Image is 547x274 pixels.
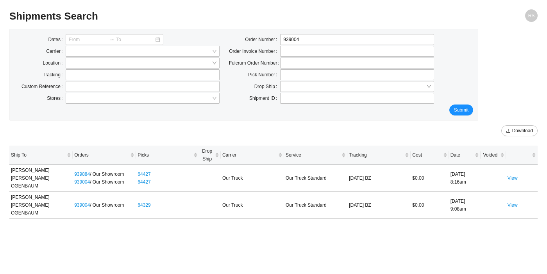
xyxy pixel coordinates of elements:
label: Shipment ID [249,93,280,104]
a: 939004 [74,202,90,208]
th: Orders sortable [73,146,136,165]
span: Download [512,127,533,135]
th: Cost sortable [411,146,449,165]
th: undefined sortable [506,146,538,165]
label: Pick Number [248,69,280,80]
span: Submit [454,106,468,114]
button: Submit [449,105,473,115]
span: RS [528,9,535,22]
th: Ship To sortable [9,146,73,165]
label: Carrier [46,46,66,57]
input: To [116,36,155,43]
th: Service sortable [284,146,347,165]
th: Voided sortable [481,146,506,165]
span: download [506,128,511,134]
a: 64427 [138,171,150,177]
td: [DATE] 8:16am [449,165,481,192]
span: Carrier [222,151,277,159]
div: / Our Showroom [74,178,134,186]
td: Our Truck [221,192,284,219]
label: Dates [48,34,66,45]
div: / Our Showroom [74,201,134,209]
td: [DATE] BZ [347,165,411,192]
span: to [109,37,114,42]
td: [PERSON_NAME] [PERSON_NAME] OGENBAUM [9,192,73,219]
td: $0.00 [411,192,449,219]
span: Orders [74,151,129,159]
span: Date [450,151,473,159]
th: Picks sortable [136,146,199,165]
td: Our Truck Standard [284,165,347,192]
a: View [508,175,518,181]
th: Drop Ship sortable [199,146,220,165]
a: 64427 [138,179,150,185]
td: [DATE] 9:08am [449,192,481,219]
td: [DATE] BZ [347,192,411,219]
label: Location [43,58,66,68]
input: From [69,36,107,43]
span: Service [286,151,340,159]
a: 939884 [74,171,90,177]
a: 64329 [138,202,150,208]
a: View [508,202,518,208]
span: Cost [412,151,441,159]
span: Voided [482,151,499,159]
th: Carrier sortable [221,146,284,165]
label: Custom Reference [21,81,66,92]
label: Order Number [245,34,280,45]
td: [PERSON_NAME] [PERSON_NAME] OGENBAUM [9,165,73,192]
label: Tracking [43,69,66,80]
label: Drop Ship [254,81,281,92]
span: Ship To [11,151,65,159]
h2: Shipments Search [9,9,406,23]
span: swap-right [109,37,114,42]
td: Our Truck Standard [284,192,347,219]
button: downloadDownload [501,125,538,136]
span: Drop Ship [201,147,213,163]
span: Picks [138,151,192,159]
td: Our Truck [221,165,284,192]
label: Fulcrum Order Number [229,58,280,68]
label: Order Invoice Number [229,46,280,57]
label: Stores [47,93,66,104]
div: / Our Showroom [74,170,134,178]
th: Tracking sortable [347,146,411,165]
a: 939004 [74,179,90,185]
span: Tracking [349,151,403,159]
td: $0.00 [411,165,449,192]
th: Date sortable [449,146,481,165]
